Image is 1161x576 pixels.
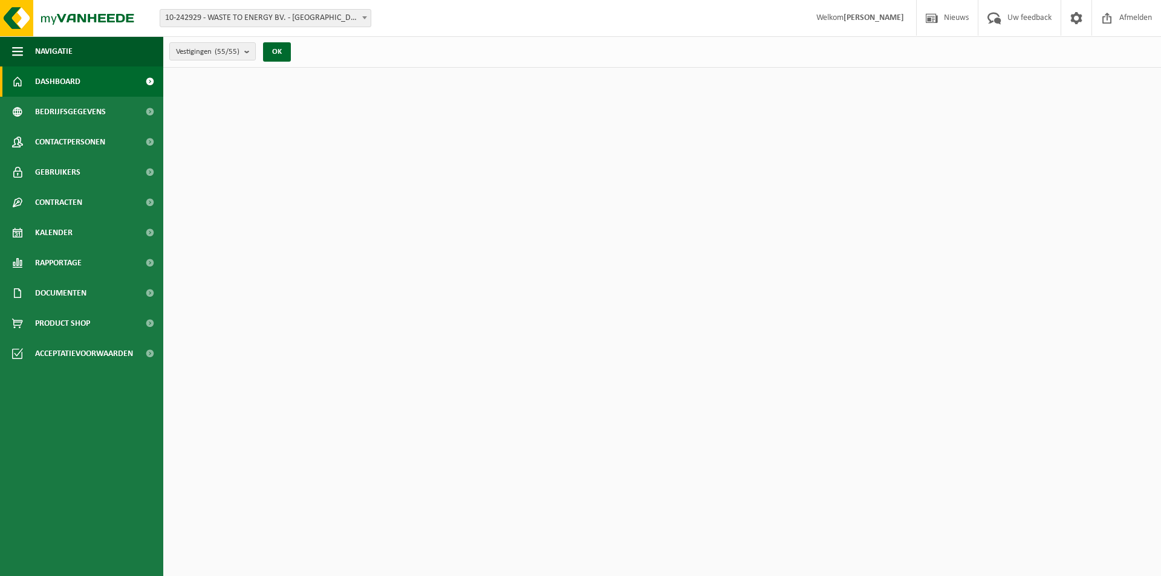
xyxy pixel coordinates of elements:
[35,278,86,308] span: Documenten
[35,248,82,278] span: Rapportage
[35,127,105,157] span: Contactpersonen
[844,13,904,22] strong: [PERSON_NAME]
[35,36,73,66] span: Navigatie
[35,157,80,187] span: Gebruikers
[176,43,239,61] span: Vestigingen
[169,42,256,60] button: Vestigingen(55/55)
[160,10,371,27] span: 10-242929 - WASTE TO ENERGY BV. - NIJKERK
[35,218,73,248] span: Kalender
[35,187,82,218] span: Contracten
[263,42,291,62] button: OK
[35,308,90,338] span: Product Shop
[215,48,239,56] count: (55/55)
[35,338,133,369] span: Acceptatievoorwaarden
[35,97,106,127] span: Bedrijfsgegevens
[160,9,371,27] span: 10-242929 - WASTE TO ENERGY BV. - NIJKERK
[35,66,80,97] span: Dashboard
